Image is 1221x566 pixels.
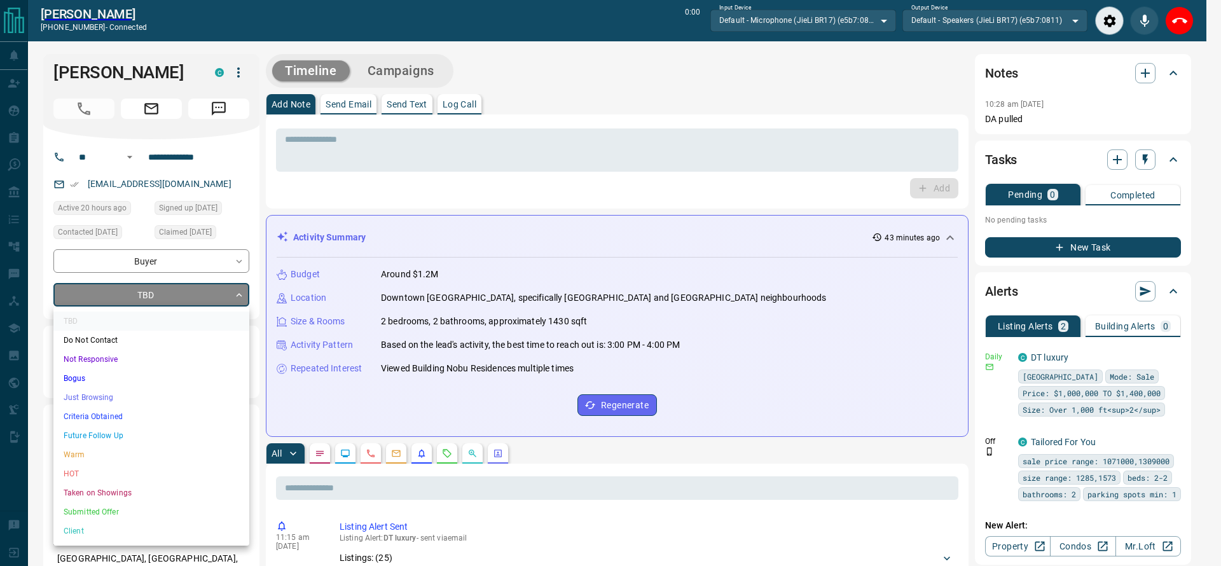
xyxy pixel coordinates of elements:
[53,502,249,521] li: Submitted Offer
[53,426,249,445] li: Future Follow Up
[53,407,249,426] li: Criteria Obtained
[53,331,249,350] li: Do Not Contact
[53,350,249,369] li: Not Responsive
[53,464,249,483] li: HOT
[53,483,249,502] li: Taken on Showings
[53,445,249,464] li: Warm
[53,388,249,407] li: Just Browsing
[53,369,249,388] li: Bogus
[53,521,249,541] li: Client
